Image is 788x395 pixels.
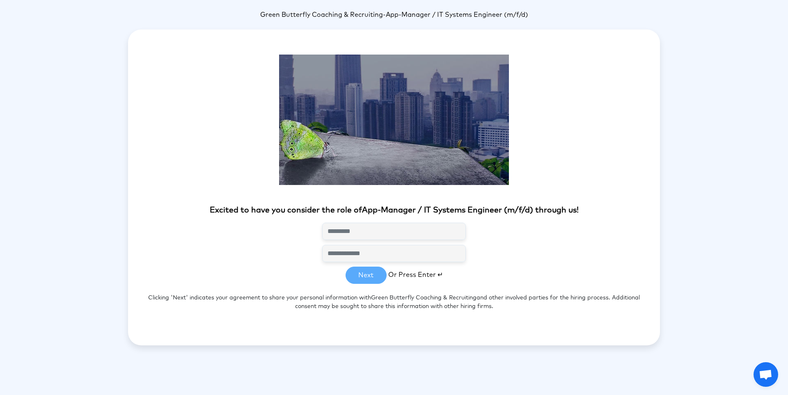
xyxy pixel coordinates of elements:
[128,10,660,20] p: -
[260,11,383,18] span: Green Butterfly Coaching & Recruiting
[754,362,778,387] a: Open chat
[362,206,579,214] span: App-Manager / IT Systems Engineer (m/f/d) through us!
[371,295,476,301] span: Green Butterfly Coaching & Recruiting
[128,205,660,217] p: Excited to have you consider the role of
[388,272,443,278] span: Or Press Enter ↵
[386,11,528,18] span: App-Manager / IT Systems Engineer (m/f/d)
[128,284,660,321] p: Clicking 'Next' indicates your agreement to share your personal information with and other involv...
